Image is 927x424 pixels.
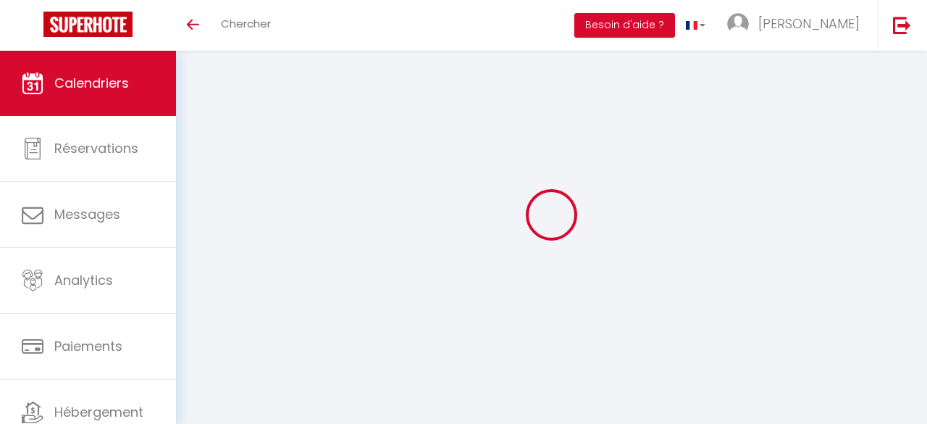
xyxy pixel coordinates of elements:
[221,16,271,31] span: Chercher
[758,14,860,33] span: [PERSON_NAME]
[727,13,749,35] img: ...
[43,12,133,37] img: Super Booking
[54,74,129,92] span: Calendriers
[54,139,138,157] span: Réservations
[54,271,113,289] span: Analytics
[54,205,120,223] span: Messages
[54,337,122,355] span: Paiements
[574,13,675,38] button: Besoin d'aide ?
[893,16,911,34] img: logout
[54,403,143,421] span: Hébergement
